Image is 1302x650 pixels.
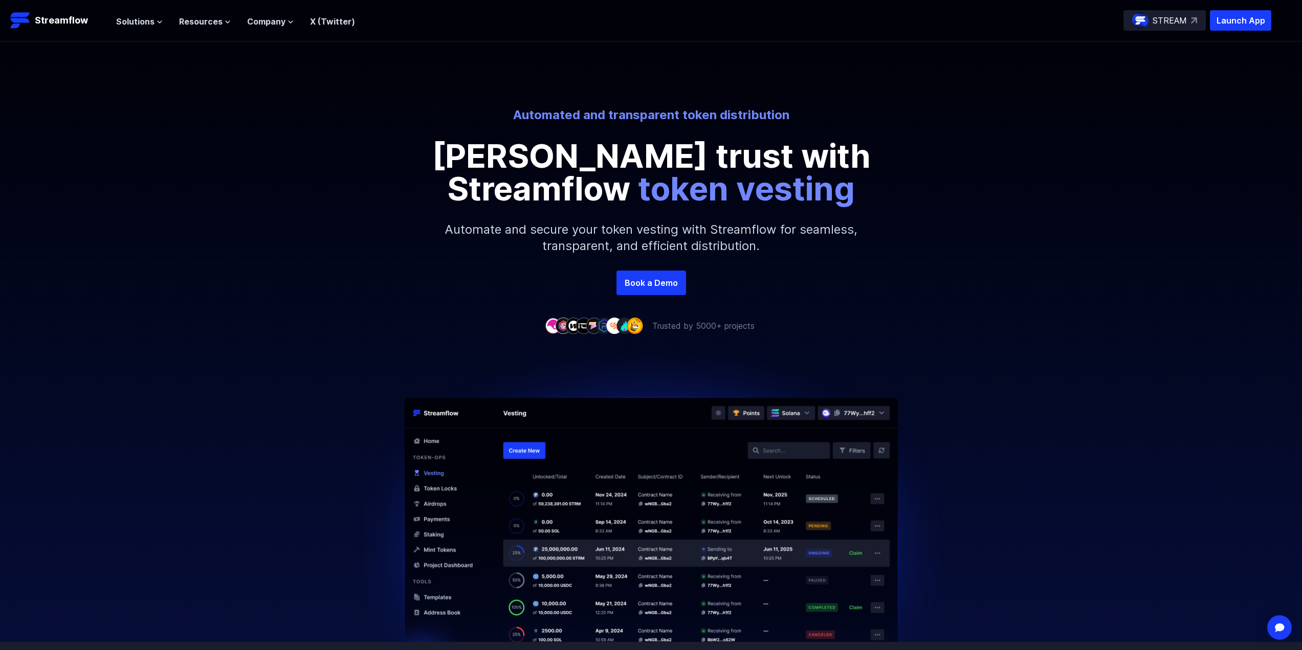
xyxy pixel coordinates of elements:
p: Streamflow [35,13,88,28]
img: company-9 [627,318,643,333]
img: Hero Image [337,332,965,642]
button: Resources [179,15,231,28]
img: streamflow-logo-circle.png [1132,12,1149,29]
p: STREAM [1153,14,1187,27]
img: company-7 [606,318,623,333]
button: Solutions [116,15,163,28]
a: STREAM [1123,10,1206,31]
a: Book a Demo [616,271,686,295]
img: company-2 [555,318,571,333]
img: company-3 [565,318,582,333]
p: Automate and secure your token vesting with Streamflow for seamless, transparent, and efficient d... [431,205,871,271]
span: Company [247,15,285,28]
span: Solutions [116,15,155,28]
img: company-8 [616,318,633,333]
button: Launch App [1210,10,1271,31]
span: Resources [179,15,223,28]
img: company-1 [545,318,561,333]
p: Trusted by 5000+ projects [652,320,755,332]
img: company-5 [586,318,602,333]
p: [PERSON_NAME] trust with Streamflow [421,140,881,205]
div: Open Intercom Messenger [1267,615,1292,640]
a: Streamflow [10,10,106,31]
a: X (Twitter) [310,16,355,27]
p: Automated and transparent token distribution [368,107,935,123]
img: Streamflow Logo [10,10,31,31]
span: token vesting [638,169,855,208]
img: top-right-arrow.svg [1191,17,1197,24]
img: company-6 [596,318,612,333]
button: Company [247,15,294,28]
img: company-4 [576,318,592,333]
